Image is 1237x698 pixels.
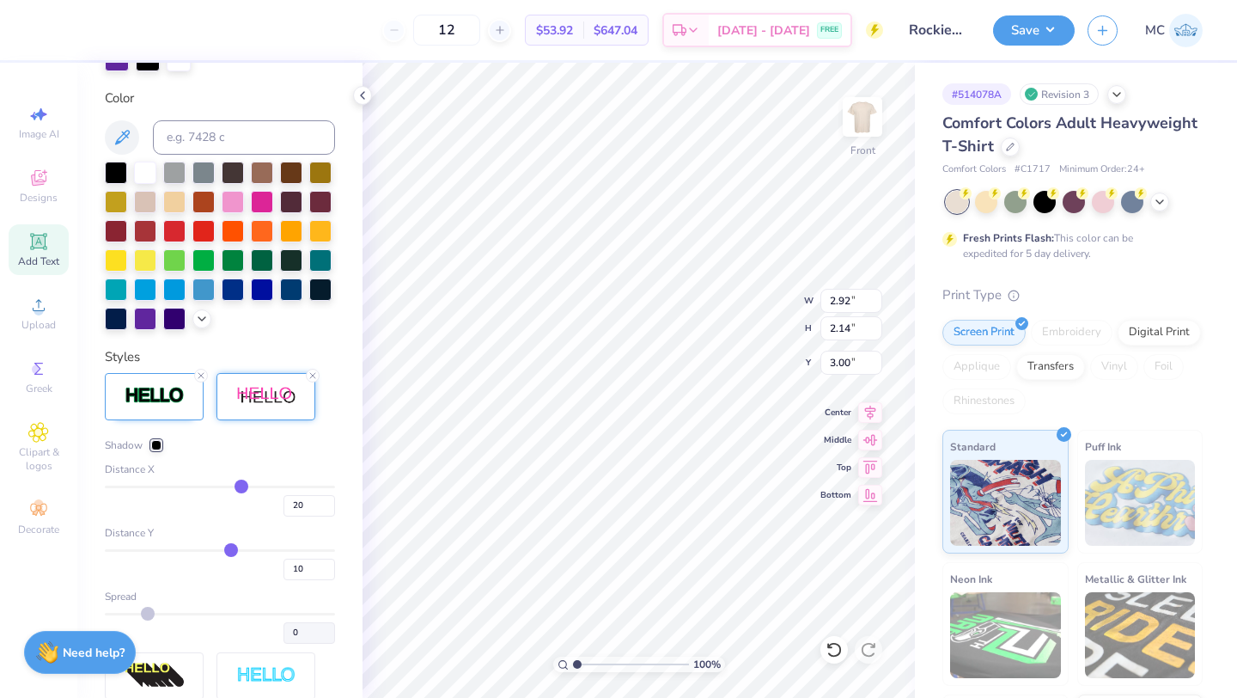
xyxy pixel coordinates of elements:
[63,645,125,661] strong: Need help?
[153,120,335,155] input: e.g. 7428 c
[1031,320,1112,346] div: Embroidery
[413,15,480,46] input: – –
[950,460,1061,546] img: Standard
[820,462,851,474] span: Top
[105,89,335,108] div: Color
[896,13,980,47] input: Untitled Design
[820,434,851,446] span: Middle
[993,15,1075,46] button: Save
[105,525,154,541] span: Distance Y
[19,127,59,141] span: Image AI
[942,320,1026,346] div: Screen Print
[1118,320,1201,346] div: Digital Print
[236,666,296,686] img: Negative Space
[1020,83,1099,105] div: Revision 3
[125,386,185,406] img: Stroke
[594,21,637,40] span: $647.04
[21,318,56,332] span: Upload
[942,354,1011,380] div: Applique
[1143,354,1184,380] div: Foil
[20,191,58,205] span: Designs
[942,113,1197,156] span: Comfort Colors Adult Heavyweight T-Shirt
[820,489,851,501] span: Bottom
[1085,460,1196,546] img: Puff Ink
[717,21,810,40] span: [DATE] - [DATE]
[950,570,992,588] span: Neon Ink
[1145,14,1203,47] a: MC
[963,231,1054,245] strong: Fresh Prints Flash:
[850,143,875,158] div: Front
[942,162,1006,177] span: Comfort Colors
[963,230,1174,261] div: This color can be expedited for 5 day delivery.
[105,438,143,453] span: Shadow
[236,386,296,407] img: Shadow
[950,592,1061,678] img: Neon Ink
[845,100,880,134] img: Front
[1169,14,1203,47] img: Maddy Clark
[693,657,721,672] span: 100 %
[18,254,59,268] span: Add Text
[820,24,838,36] span: FREE
[942,83,1011,105] div: # 514078A
[105,462,155,477] span: Distance X
[26,382,52,395] span: Greek
[820,407,851,419] span: Center
[105,589,137,604] span: Spread
[105,347,335,367] div: Styles
[18,523,59,536] span: Decorate
[1015,162,1051,177] span: # C1717
[9,445,69,473] span: Clipart & logos
[1090,354,1138,380] div: Vinyl
[536,21,573,40] span: $53.92
[1016,354,1085,380] div: Transfers
[950,438,996,456] span: Standard
[942,285,1203,305] div: Print Type
[1085,570,1186,588] span: Metallic & Glitter Ink
[942,389,1026,414] div: Rhinestones
[125,662,185,689] img: 3d Illusion
[1145,21,1165,40] span: MC
[1059,162,1145,177] span: Minimum Order: 24 +
[1085,592,1196,678] img: Metallic & Glitter Ink
[1085,438,1121,456] span: Puff Ink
